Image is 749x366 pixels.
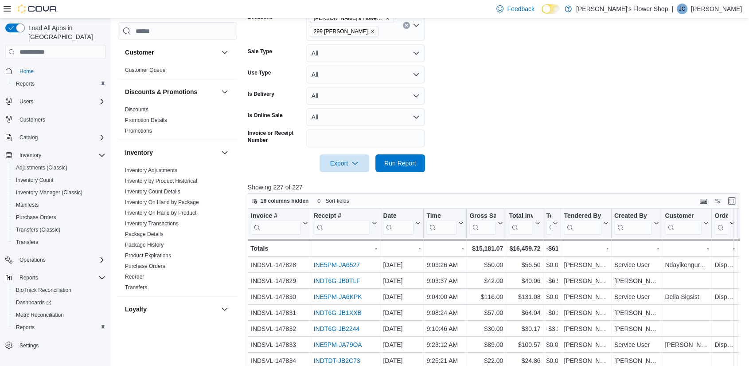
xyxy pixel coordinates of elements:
[614,243,659,254] div: -
[665,243,709,254] div: -
[383,275,421,286] div: [DATE]
[614,323,659,334] div: [PERSON_NAME]
[665,212,702,220] div: Customer
[219,147,230,158] button: Inventory
[125,167,177,174] span: Inventory Adjustments
[614,212,652,220] div: Created By
[219,87,230,97] button: Discounts & Promotions
[12,200,105,210] span: Manifests
[12,224,64,235] a: Transfers (Classic)
[118,104,237,140] div: Discounts & Promotions
[679,4,686,14] span: JC
[248,112,283,119] label: Is Online Sale
[16,272,105,283] span: Reports
[16,214,56,221] span: Purchase Orders
[248,130,303,144] label: Invoice or Receipt Number
[469,323,503,334] div: $30.00
[314,14,383,23] span: [PERSON_NAME]'s Flower Shop
[546,243,558,254] div: -$613.51
[125,87,197,96] h3: Discounts & Promotions
[125,220,179,227] a: Inventory Transactions
[383,307,421,318] div: [DATE]
[306,66,425,83] button: All
[12,237,42,248] a: Transfers
[509,275,540,286] div: $40.06
[12,187,86,198] a: Inventory Manager (Classic)
[9,296,109,309] a: Dashboards
[383,212,414,220] div: Date
[383,212,421,235] button: Date
[310,13,394,23] span: Misha's Flower Shop
[125,106,148,113] a: Discounts
[320,154,369,172] button: Export
[2,149,109,161] button: Inventory
[125,48,218,57] button: Customer
[2,254,109,266] button: Operations
[12,187,105,198] span: Inventory Manager (Classic)
[509,212,540,235] button: Total Invoiced
[125,127,152,134] span: Promotions
[564,212,601,235] div: Tendered By
[313,277,360,284] a: INDT6G-JB0TLF
[9,78,109,90] button: Reports
[469,212,496,235] div: Gross Sales
[9,161,109,174] button: Adjustments (Classic)
[2,131,109,144] button: Catalog
[714,260,735,270] div: Dispense Online
[509,291,540,302] div: $131.08
[16,150,45,161] button: Inventory
[16,96,105,107] span: Users
[714,291,735,302] div: Dispense Online
[509,212,533,220] div: Total Invoiced
[426,339,464,350] div: 9:23:12 AM
[125,263,165,270] span: Purchase Orders
[677,4,687,14] div: Jesse Carmo
[546,339,558,350] div: $0.00
[248,48,272,55] label: Sale Type
[426,212,464,235] button: Time
[16,340,105,351] span: Settings
[25,24,105,41] span: Load All Apps in [GEOGRAPHIC_DATA]
[564,212,601,220] div: Tendered By
[16,299,51,306] span: Dashboards
[614,355,659,366] div: [PERSON_NAME]
[469,260,503,270] div: $50.00
[12,310,67,320] a: Metrc Reconciliation
[313,325,359,332] a: INDT6G-JB2244
[12,297,55,308] a: Dashboards
[12,79,38,89] a: Reports
[248,69,271,76] label: Use Type
[469,291,503,302] div: $116.00
[9,309,109,321] button: Metrc Reconciliation
[125,67,165,74] span: Customer Queue
[426,212,456,235] div: Time
[469,275,503,286] div: $42.00
[426,291,464,302] div: 9:04:00 AM
[691,4,742,14] p: [PERSON_NAME]
[251,355,308,366] div: INDSVL-147834
[251,260,308,270] div: INDSVL-147828
[12,224,105,235] span: Transfers (Classic)
[12,285,105,295] span: BioTrack Reconciliation
[383,323,421,334] div: [DATE]
[125,199,199,206] span: Inventory On Hand by Package
[125,274,144,280] a: Reorder
[384,159,416,168] span: Run Report
[125,252,171,259] a: Product Expirations
[2,113,109,126] button: Customers
[313,293,362,300] a: INE5PM-JA6KPK
[714,212,735,235] button: Order Source
[18,4,58,13] img: Cova
[370,29,375,34] button: Remove 299 Knickerbocker from selection in this group
[665,212,702,235] div: Customer
[564,307,608,318] div: [PERSON_NAME]
[546,260,558,270] div: $0.00
[16,272,42,283] button: Reports
[16,114,49,125] a: Customers
[313,196,352,206] button: Sort fields
[469,339,503,350] div: $89.00
[16,255,49,265] button: Operations
[313,212,377,235] button: Receipt #
[16,96,37,107] button: Users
